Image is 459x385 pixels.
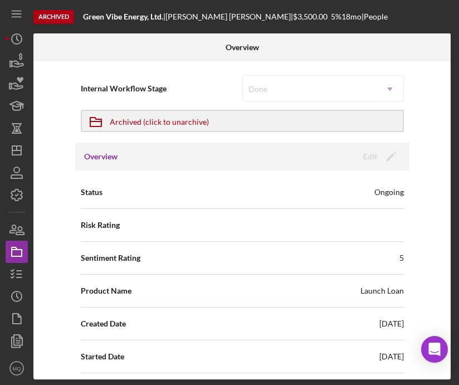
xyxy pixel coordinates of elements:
[12,365,21,372] text: MQ
[81,351,124,362] span: Started Date
[33,10,74,24] div: Archived
[226,43,259,52] b: Overview
[6,357,28,379] button: MQ
[81,318,126,329] span: Created Date
[165,12,293,21] div: [PERSON_NAME] [PERSON_NAME] |
[362,12,388,21] div: | People
[399,252,404,264] div: 5
[81,285,131,296] span: Product Name
[81,220,120,231] span: Risk Rating
[379,351,404,362] div: [DATE]
[357,148,401,165] button: Edit
[360,285,404,296] div: Launch Loan
[110,111,209,131] div: Archived (click to unarchive)
[83,12,165,21] div: |
[421,336,448,363] div: Open Intercom Messenger
[331,12,341,21] div: 5 %
[341,12,362,21] div: 18 mo
[379,318,404,329] div: [DATE]
[363,148,377,165] div: Edit
[293,12,331,21] div: $3,500.00
[81,187,102,198] span: Status
[81,110,404,132] button: Archived (click to unarchive)
[81,252,140,264] span: Sentiment Rating
[83,12,163,21] b: Green Vibe Energy, Ltd.
[81,83,242,94] span: Internal Workflow Stage
[374,187,404,198] div: Ongoing
[84,151,118,162] h3: Overview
